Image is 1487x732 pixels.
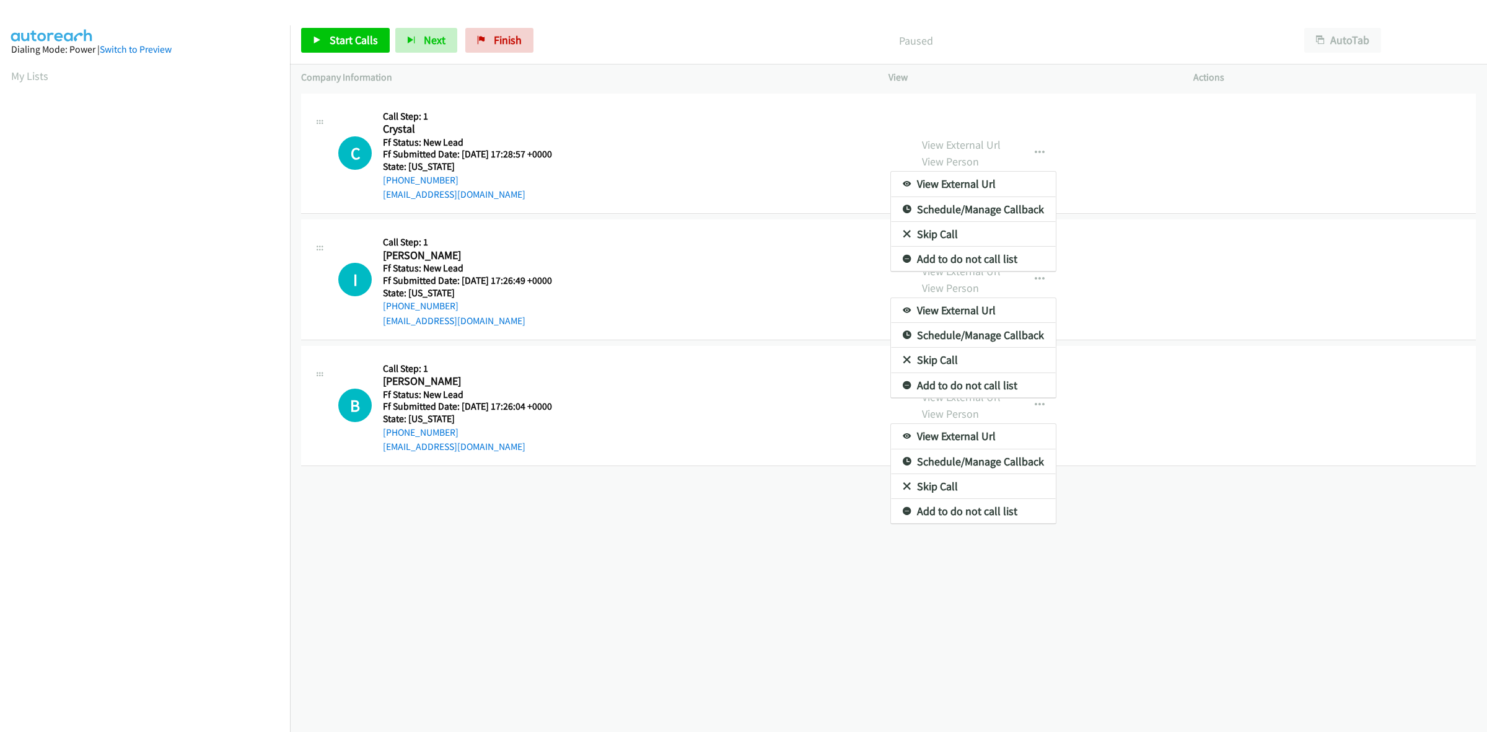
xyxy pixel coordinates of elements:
[100,43,172,55] a: Switch to Preview
[11,42,279,57] div: Dialing Mode: Power |
[891,373,1056,398] a: Add to do not call list
[891,197,1056,222] a: Schedule/Manage Callback
[891,474,1056,499] a: Skip Call
[891,323,1056,348] a: Schedule/Manage Callback
[891,424,1056,449] a: View External Url
[11,95,290,684] iframe: Dialpad
[891,222,1056,247] a: Skip Call
[891,298,1056,323] a: View External Url
[891,348,1056,373] a: Skip Call
[891,499,1056,524] a: Add to do not call list
[891,449,1056,474] a: Schedule/Manage Callback
[891,172,1056,196] a: View External Url
[11,69,48,83] a: My Lists
[891,247,1056,271] a: Add to do not call list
